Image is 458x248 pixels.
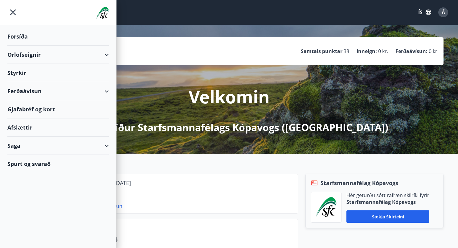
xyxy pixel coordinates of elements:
[316,197,337,217] img: x5MjQkxwhnYn6YREZUTEa9Q4KsBUeQdWGts9Dj4O.png
[415,7,435,18] button: ÍS
[436,5,451,20] button: Á
[442,9,445,16] span: Á
[7,155,109,173] div: Spurt og svarað
[96,7,109,19] img: union_logo
[60,189,293,200] p: Arnarborg 8
[7,137,109,155] div: Saga
[7,118,109,137] div: Afslættir
[7,100,109,118] div: Gjafabréf og kort
[7,7,18,18] button: menu
[357,48,377,55] p: Inneign :
[70,121,388,134] p: á Mínar síður Starfsmannafélags Kópavogs ([GEOGRAPHIC_DATA])
[7,46,109,64] div: Orlofseignir
[429,48,439,55] span: 0 kr.
[301,48,342,55] p: Samtals punktar
[346,192,429,199] p: Hér geturðu sótt rafræn skilríki fyrir
[7,27,109,46] div: Forsíða
[7,64,109,82] div: Styrkir
[378,48,388,55] span: 0 kr.
[60,234,293,245] p: Spurt og svarað
[346,199,429,205] p: Starfsmannafélag Kópavogs
[321,179,398,187] span: Starfsmannafélag Kópavogs
[346,210,429,223] button: Sækja skírteini
[189,85,270,108] p: Velkomin
[7,82,109,100] div: Ferðaávísun
[344,48,349,55] span: 38
[395,48,427,55] p: Ferðaávísun :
